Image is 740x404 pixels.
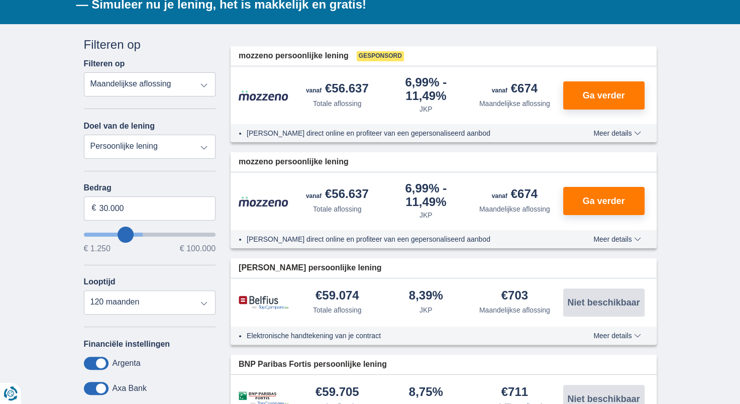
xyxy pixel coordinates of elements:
[247,234,557,244] li: [PERSON_NAME] direct online en profiteer van een gepersonaliseerd aanbod
[84,245,111,253] span: € 1.250
[84,233,216,237] input: wantToBorrow
[386,76,467,102] div: 6,99%
[357,51,404,61] span: Gesponsord
[239,90,289,101] img: product.pl.alt Mozzeno
[479,204,550,214] div: Maandelijkse aflossing
[563,288,645,317] button: Niet beschikbaar
[84,277,116,286] label: Looptijd
[113,384,147,393] label: Axa Bank
[92,203,96,214] span: €
[586,129,648,137] button: Meer details
[239,295,289,310] img: product.pl.alt Belfius
[409,289,443,303] div: 8,39%
[84,36,216,53] div: Filteren op
[492,82,538,96] div: €674
[180,245,216,253] span: € 100.000
[567,298,640,307] span: Niet beschikbaar
[479,305,550,315] div: Maandelijkse aflossing
[593,236,641,243] span: Meer details
[239,359,387,370] span: BNP Paribas Fortis persoonlijke lening
[315,289,359,303] div: €59.074
[239,196,289,207] img: product.pl.alt Mozzeno
[239,262,381,274] span: [PERSON_NAME] persoonlijke lening
[306,82,369,96] div: €56.637
[586,235,648,243] button: Meer details
[586,332,648,340] button: Meer details
[84,340,170,349] label: Financiële instellingen
[593,130,641,137] span: Meer details
[247,128,557,138] li: [PERSON_NAME] direct online en profiteer van een gepersonaliseerd aanbod
[582,91,624,100] span: Ga verder
[113,359,141,368] label: Argenta
[313,98,362,109] div: Totale aflossing
[492,188,538,202] div: €674
[563,81,645,110] button: Ga verder
[239,50,349,62] span: mozzeno persoonlijke lening
[306,188,369,202] div: €56.637
[239,156,349,168] span: mozzeno persoonlijke lening
[567,394,640,403] span: Niet beschikbaar
[419,104,433,114] div: JKP
[386,182,467,208] div: 6,99%
[84,59,125,68] label: Filteren op
[313,204,362,214] div: Totale aflossing
[84,122,155,131] label: Doel van de lening
[313,305,362,315] div: Totale aflossing
[419,305,433,315] div: JKP
[501,386,528,399] div: €711
[501,289,528,303] div: €703
[409,386,443,399] div: 8,75%
[419,210,433,220] div: JKP
[84,183,216,192] label: Bedrag
[593,332,641,339] span: Meer details
[563,187,645,215] button: Ga verder
[247,331,557,341] li: Elektronische handtekening van je contract
[479,98,550,109] div: Maandelijkse aflossing
[315,386,359,399] div: €59.705
[582,196,624,206] span: Ga verder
